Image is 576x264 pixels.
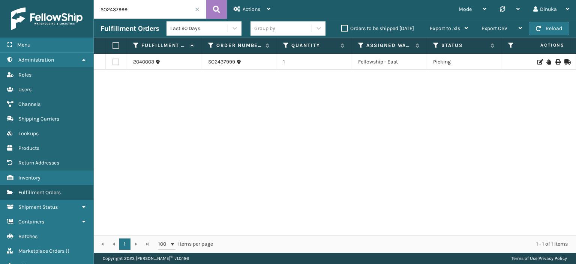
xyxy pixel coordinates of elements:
[100,24,159,33] h3: Fulfillment Orders
[18,86,31,93] span: Users
[17,42,30,48] span: Menu
[511,256,537,261] a: Terms of Use
[555,59,560,65] i: Print BOL
[351,54,426,70] td: Fellowship - East
[18,145,39,151] span: Products
[538,256,567,261] a: Privacy Policy
[18,233,37,240] span: Batches
[18,175,40,181] span: Inventory
[158,240,169,248] span: 100
[170,24,228,32] div: Last 90 Days
[18,130,39,137] span: Lookups
[291,42,337,49] label: Quantity
[254,24,275,32] div: Group by
[18,101,40,107] span: Channels
[216,42,262,49] label: Order Number
[103,253,189,264] p: Copyright 2023 [PERSON_NAME]™ v 1.0.186
[18,204,58,210] span: Shipment Status
[18,116,59,122] span: Shipping Carriers
[511,253,567,264] div: |
[158,238,213,250] span: items per page
[243,6,260,12] span: Actions
[11,8,82,30] img: logo
[276,54,351,70] td: 1
[430,25,460,32] span: Export to .xls
[141,42,187,49] label: Fulfillment Order Id
[119,238,130,250] a: 1
[546,59,551,65] i: On Hold
[18,72,31,78] span: Roles
[223,240,568,248] div: 1 - 1 of 1 items
[481,25,507,32] span: Export CSV
[18,57,54,63] span: Administration
[208,58,235,66] a: SO2437999
[426,54,501,70] td: Picking
[517,39,569,51] span: Actions
[366,42,412,49] label: Assigned Warehouse
[441,42,487,49] label: Status
[537,59,542,65] i: Edit
[564,59,569,65] i: Mark as Shipped
[18,189,61,196] span: Fulfillment Orders
[66,248,69,254] span: ( )
[133,58,154,66] a: 2040003
[18,160,59,166] span: Return Addresses
[341,25,414,32] label: Orders to be shipped [DATE]
[529,22,569,35] button: Reload
[18,219,44,225] span: Containers
[459,6,472,12] span: Mode
[18,248,64,254] span: Marketplace Orders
